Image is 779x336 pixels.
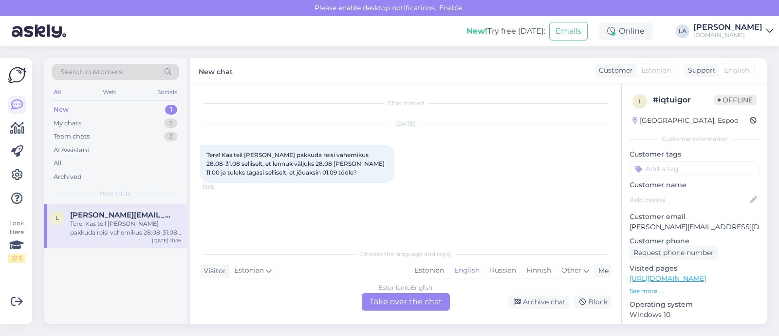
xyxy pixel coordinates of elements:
[234,265,264,276] span: Estonian
[56,214,59,221] span: l
[484,263,521,278] div: Russian
[155,86,179,99] div: Socials
[630,299,760,310] p: Operating system
[379,283,432,292] div: Estonian to English
[165,105,177,115] div: 1
[54,119,81,128] div: My chats
[630,222,760,232] p: [PERSON_NAME][EMAIL_ADDRESS][DOMAIN_NAME]
[409,263,449,278] div: Estonian
[164,119,177,128] div: 2
[60,67,122,77] span: Search customers
[362,293,450,311] div: Take over the chat
[630,149,760,159] p: Customer tags
[561,266,581,275] span: Other
[630,180,760,190] p: Customer name
[630,324,760,334] p: Browser
[54,145,90,155] div: AI Assistant
[676,24,689,38] div: LA
[152,237,181,244] div: [DATE] 10:16
[630,246,718,259] div: Request phone number
[641,65,671,76] span: Estonian
[54,105,69,115] div: New
[200,266,226,276] div: Visitor
[630,287,760,296] p: See more ...
[630,135,760,143] div: Customer information
[52,86,63,99] div: All
[200,250,612,258] div: Choose the language and reply
[199,64,233,77] label: New chat
[630,263,760,274] p: Visited pages
[714,95,757,105] span: Offline
[449,263,484,278] div: English
[466,26,487,36] b: New!
[508,296,570,309] div: Archive chat
[549,22,588,40] button: Emails
[639,98,641,105] span: i
[436,3,465,12] span: Enable
[206,151,386,176] span: Tere! Kas teil [PERSON_NAME] pakkuda reisi vahemikus 28.08-31.08 selliselt, et lennuk väljuks 28....
[653,94,714,106] div: # iqtuigor
[599,22,652,40] div: Online
[594,266,609,276] div: Me
[693,23,762,31] div: [PERSON_NAME]
[630,274,706,283] a: [URL][DOMAIN_NAME]
[574,296,612,309] div: Block
[54,132,90,141] div: Team chats
[200,119,612,128] div: [DATE]
[101,86,118,99] div: Web
[595,65,633,76] div: Customer
[203,183,239,191] span: 10:16
[466,25,545,37] div: Try free [DATE]:
[630,310,760,320] p: Windows 10
[630,212,760,222] p: Customer email
[684,65,716,76] div: Support
[54,172,82,182] div: Archived
[630,195,748,205] input: Add name
[632,116,739,126] div: [GEOGRAPHIC_DATA], Espoo
[693,31,762,39] div: [DOMAIN_NAME]
[70,219,181,237] div: Tere! Kas teil [PERSON_NAME] pakkuda reisi vahemikus 28.08-31.08 selliselt, et lennuk väljuks 28....
[630,161,760,176] input: Add a tag
[8,219,25,263] div: Look Here
[70,211,171,219] span: linda.mutso@gmail.com
[521,263,556,278] div: Finnish
[8,254,25,263] div: 2 / 3
[200,99,612,108] div: Chat started
[100,189,131,198] span: New chats
[54,158,62,168] div: All
[724,65,749,76] span: English
[630,236,760,246] p: Customer phone
[693,23,773,39] a: [PERSON_NAME][DOMAIN_NAME]
[8,66,26,84] img: Askly Logo
[164,132,177,141] div: 2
